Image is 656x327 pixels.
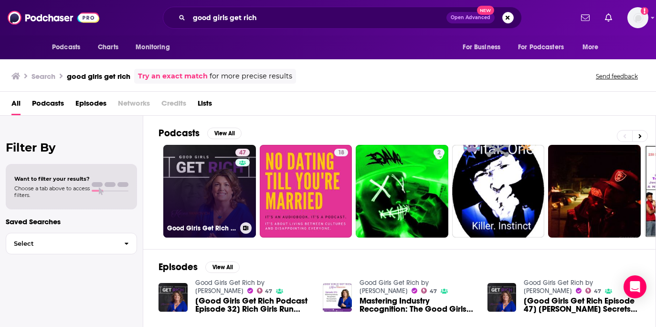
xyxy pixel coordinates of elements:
[138,71,208,82] a: Try an exact match
[239,148,246,158] span: 47
[430,289,437,294] span: 47
[601,10,616,26] a: Show notifications dropdown
[463,41,500,54] span: For Business
[477,6,494,15] span: New
[577,10,593,26] a: Show notifications dropdown
[98,41,118,54] span: Charts
[159,127,242,139] a: PodcastsView All
[260,145,352,238] a: 18
[167,224,236,232] h3: Good Girls Get Rich by [PERSON_NAME]
[159,261,198,273] h2: Episodes
[446,12,495,23] button: Open AdvancedNew
[323,283,352,312] img: Mastering Industry Recognition: The Good Girls Get Rich Guide
[163,145,256,238] a: 47Good Girls Get Rich by [PERSON_NAME]
[594,289,601,294] span: 47
[195,279,265,295] a: Good Girls Get Rich by Karen Yankovich
[198,96,212,115] a: Lists
[641,7,648,15] svg: Add a profile image
[437,148,441,158] span: 2
[8,9,99,27] img: Podchaser - Follow, Share and Rate Podcasts
[356,145,448,238] a: 2
[627,7,648,28] button: Show profile menu
[118,96,150,115] span: Networks
[518,41,564,54] span: For Podcasters
[593,72,641,80] button: Send feedback
[6,141,137,154] h2: Filter By
[159,261,240,273] a: EpisodesView All
[163,7,522,29] div: Search podcasts, credits, & more...
[421,288,437,294] a: 47
[434,149,444,156] a: 2
[235,149,250,156] a: 47
[129,38,182,56] button: open menu
[524,297,640,313] a: [Good Girls Get Rich Episode 47] Jean Ginzburg's Secrets to Profitable Social Media
[524,279,593,295] a: Good Girls Get Rich by Karen Yankovich
[451,15,490,20] span: Open Advanced
[159,283,188,312] img: [Good Girls Get Rich Podcast Episode 32] Rich Girls Run Real Businesses
[6,240,116,247] span: Select
[585,288,601,294] a: 47
[159,127,200,139] h2: Podcasts
[92,38,124,56] a: Charts
[195,297,312,313] a: [Good Girls Get Rich Podcast Episode 32] Rich Girls Run Real Businesses
[205,262,240,273] button: View All
[14,185,90,198] span: Choose a tab above to access filters.
[456,38,512,56] button: open menu
[6,217,137,226] p: Saved Searches
[265,289,272,294] span: 47
[360,297,476,313] a: Mastering Industry Recognition: The Good Girls Get Rich Guide
[207,128,242,139] button: View All
[6,233,137,254] button: Select
[334,149,348,156] a: 18
[524,297,640,313] span: [Good Girls Get Rich Episode 47] [PERSON_NAME] Secrets to Profitable Social Media
[52,41,80,54] span: Podcasts
[576,38,611,56] button: open menu
[512,38,578,56] button: open menu
[14,175,90,182] span: Want to filter your results?
[582,41,599,54] span: More
[32,72,55,81] h3: Search
[210,71,292,82] span: for more precise results
[67,72,130,81] h3: good girls get rich
[487,283,517,312] img: [Good Girls Get Rich Episode 47] Jean Ginzburg's Secrets to Profitable Social Media
[45,38,93,56] button: open menu
[11,96,21,115] a: All
[338,148,344,158] span: 18
[136,41,169,54] span: Monitoring
[75,96,106,115] a: Episodes
[189,10,446,25] input: Search podcasts, credits, & more...
[32,96,64,115] a: Podcasts
[627,7,648,28] img: User Profile
[627,7,648,28] span: Logged in as Alexandrapullpr
[624,275,646,298] div: Open Intercom Messenger
[257,288,273,294] a: 47
[161,96,186,115] span: Credits
[360,279,429,295] a: Good Girls Get Rich by Karen Yankovich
